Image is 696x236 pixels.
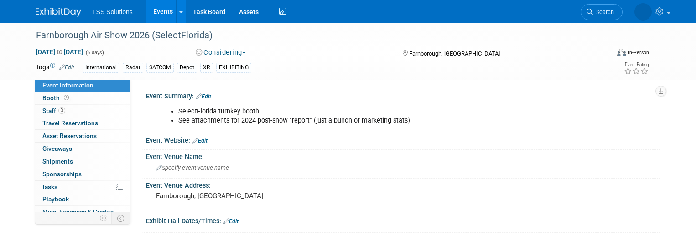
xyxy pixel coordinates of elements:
[35,181,130,193] a: Tasks
[558,47,649,61] div: Event Format
[36,48,83,56] span: [DATE] [DATE]
[35,92,130,104] a: Booth
[35,206,130,218] a: Misc. Expenses & Credits
[35,105,130,117] a: Staff3
[634,3,652,21] img: Paul Lefton
[196,93,211,100] a: Edit
[146,150,660,161] div: Event Venue Name:
[85,50,104,56] span: (5 days)
[42,208,114,215] span: Misc. Expenses & Credits
[178,116,556,125] li: See attachments for 2024 post-show "report" (just a bunch of marketing stats)
[123,63,143,72] div: Radar
[59,64,74,71] a: Edit
[42,158,73,165] span: Shipments
[177,63,197,72] div: Depot
[192,138,208,144] a: Edit
[36,8,81,17] img: ExhibitDay
[35,79,130,92] a: Event Information
[409,50,500,57] span: Farnborough, [GEOGRAPHIC_DATA]
[146,179,660,190] div: Event Venue Address:
[42,94,71,102] span: Booth
[83,63,119,72] div: International
[146,89,660,101] div: Event Summary:
[35,168,130,180] a: Sponsorships
[35,130,130,142] a: Asset Reservations
[42,107,65,114] span: Staff
[192,48,249,57] button: Considering
[112,212,130,224] td: Toggle Event Tabs
[58,107,65,114] span: 3
[42,170,82,178] span: Sponsorships
[33,27,597,44] div: Farnborough Air Show 2026 (SelectFlorida)
[42,82,93,89] span: Event Information
[593,9,614,15] span: Search
[617,49,626,56] img: Format-Inperson.png
[581,4,623,20] a: Search
[92,8,133,15] span: TSS Solutions
[96,212,112,224] td: Personalize Event Tab Strip
[35,117,130,129] a: Travel Reservations
[42,183,57,190] span: Tasks
[42,145,72,152] span: Giveaways
[624,62,649,67] div: Event Rating
[42,195,69,203] span: Playbook
[146,63,174,72] div: SATCOM
[35,155,130,168] a: Shipments
[35,143,130,155] a: Giveaways
[156,164,229,171] span: Specify event venue name
[42,132,97,139] span: Asset Reservations
[146,214,660,226] div: Exhibit Hall Dates/Times:
[146,133,660,145] div: Event Website:
[178,107,556,116] li: SelectFlorida turnkey booth.
[223,218,239,225] a: Edit
[216,63,251,72] div: EXHIBITING
[35,193,130,205] a: Playbook
[156,192,350,200] pre: Farnborough, [GEOGRAPHIC_DATA]
[55,48,64,56] span: to
[628,49,649,56] div: In-Person
[200,63,213,72] div: XR
[62,94,71,101] span: Booth not reserved yet
[36,62,74,73] td: Tags
[42,119,98,127] span: Travel Reservations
